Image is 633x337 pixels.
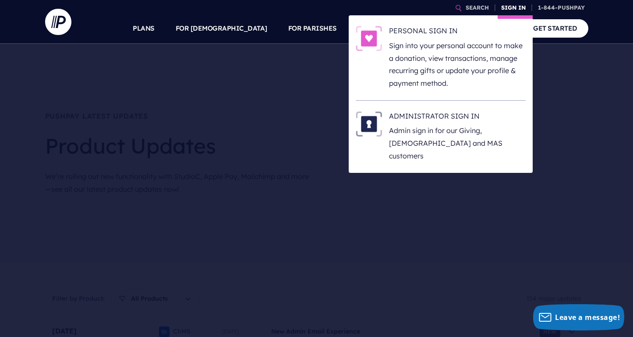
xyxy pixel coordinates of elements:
[133,13,155,44] a: PLANS
[358,13,397,44] a: SOLUTIONS
[389,124,526,162] p: Admin sign in for our Giving, [DEMOGRAPHIC_DATA] and MAS customers
[389,111,526,124] h6: ADMINISTRATOR SIGN IN
[417,13,448,44] a: EXPLORE
[533,304,624,330] button: Leave a message!
[356,26,526,90] a: PERSONAL SIGN IN - Illustration PERSONAL SIGN IN Sign into your personal account to make a donati...
[389,26,526,39] h6: PERSONAL SIGN IN
[469,13,502,44] a: COMPANY
[522,19,588,37] a: GET STARTED
[356,111,382,137] img: ADMINISTRATOR SIGN IN - Illustration
[288,13,337,44] a: FOR PARISHES
[176,13,267,44] a: FOR [DEMOGRAPHIC_DATA]
[389,39,526,90] p: Sign into your personal account to make a donation, view transactions, manage recurring gifts or ...
[356,111,526,162] a: ADMINISTRATOR SIGN IN - Illustration ADMINISTRATOR SIGN IN Admin sign in for our Giving, [DEMOGRA...
[555,312,620,322] span: Leave a message!
[356,26,382,51] img: PERSONAL SIGN IN - Illustration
